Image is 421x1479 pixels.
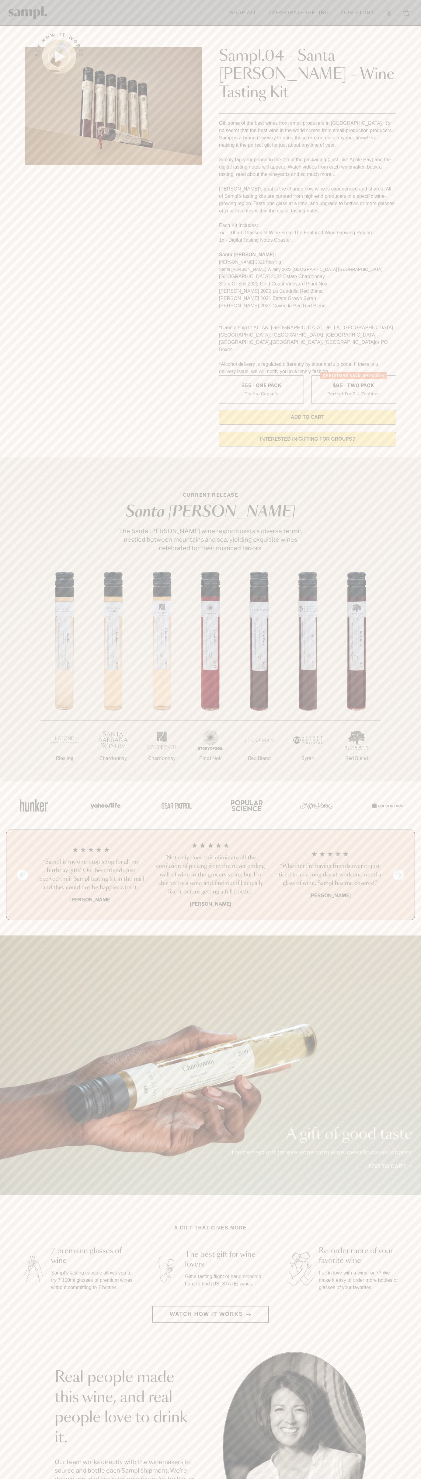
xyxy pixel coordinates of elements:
img: Artboard_1_c8cd28af-0030-4af1-819c-248e302c7f06_x450.png [16,792,52,819]
p: Gift a tasting flight of hand-selected, hard-to-find [US_STATE] wines. [185,1273,268,1288]
li: [PERSON_NAME] 2022 La Cuadrilla Red Blend [219,288,396,295]
div: Christmas SALE! Save 20% [320,372,387,379]
h2: A gift that gives more [174,1224,247,1232]
li: 3 / 4 [275,842,385,908]
p: Syrah [284,755,332,762]
li: 4 / 7 [186,572,235,781]
p: Chardonnay [137,755,186,762]
p: Red Blend [235,755,284,762]
li: 7 / 7 [332,572,381,781]
b: [PERSON_NAME] [309,893,351,898]
h3: “Whether I'm having friends over or just tired from a long day at work and need a glass of wine, ... [275,862,385,888]
h2: Real people made this wine, and real people love to drink it. [55,1368,198,1448]
h3: Re-order more of your favorite wine [319,1246,402,1266]
p: Fall in love with a wine, or 7? We make it easy to order more bottles or glasses of your favorites. [319,1269,402,1291]
h3: “Sampl is my one-stop shop for all my birthday gifts! Our best friends just received their Sampl ... [36,858,146,892]
p: Riesling [40,755,89,762]
p: Pinot Noir [186,755,235,762]
li: 2 / 7 [89,572,137,781]
b: [PERSON_NAME] [70,897,112,903]
li: [GEOGRAPHIC_DATA] 2022 Estate Chardonnay [219,273,396,280]
li: [PERSON_NAME] 2021 Cuvee le Bec Red Blend [219,302,396,309]
p: Red Blend [332,755,381,762]
h3: 7 premium glasses of wine [51,1246,134,1266]
div: Gift some of the best wines from small producers in [GEOGRAPHIC_DATA]. It’s no secret that the be... [219,120,396,375]
img: Artboard_6_04f9a106-072f-468a-bdd7-f11783b05722_x450.png [86,792,123,819]
span: Santa [PERSON_NAME] Winery 2022 [GEOGRAPHIC_DATA] [GEOGRAPHIC_DATA] [219,267,382,272]
p: Chardonnay [89,755,137,762]
strong: Santa [PERSON_NAME]: [219,252,276,257]
span: $95 - Two Pack [333,382,374,389]
small: Try the Capsule [245,390,278,397]
img: Artboard_7_5b34974b-f019-449e-91fb-745f8d0877ee_x450.png [369,792,405,819]
img: Artboard_5_7fdae55a-36fd-43f7-8bfd-f74a06a2878e_x450.png [157,792,193,819]
a: interested in gifting for groups? [219,432,396,446]
li: [PERSON_NAME] 2021 Estate Grown Syrah [219,295,396,302]
em: Santa [PERSON_NAME] [126,505,295,519]
li: 3 / 7 [137,572,186,781]
p: A gift of good taste [231,1127,412,1142]
h1: Sampl.04 - Santa [PERSON_NAME] - Wine Tasting Kit [219,47,396,102]
h3: “Not only does this eliminate all the confusion of picking from the never ending wall of wine in ... [156,854,266,896]
span: [GEOGRAPHIC_DATA], [GEOGRAPHIC_DATA] [271,340,375,345]
span: , [270,340,271,345]
li: 6 / 7 [284,572,332,781]
img: Sampl.04 - Santa Barbara - Wine Tasting Kit [25,47,202,165]
span: $55 - One Pack [242,382,282,389]
p: The perfect gift for everyone from wine lovers to casual sippers. [231,1148,412,1156]
button: Next slide [393,870,404,880]
a: Add to cart [368,1163,412,1171]
button: Previous slide [17,870,28,880]
button: Watch how it works [152,1306,269,1323]
li: 5 / 7 [235,572,284,781]
img: Artboard_4_28b4d326-c26e-48f9-9c80-911f17d6414e_x450.png [228,792,264,819]
li: 1 / 4 [36,842,146,908]
button: Add to Cart [219,410,396,425]
li: Story Of Soil 2022 Gold Coast Vineyard Pinot Noir [219,280,396,288]
b: [PERSON_NAME] [190,901,231,907]
li: 2 / 4 [156,842,266,908]
li: 1 / 7 [40,572,89,781]
p: CURRENT RELEASE [113,491,308,499]
p: The Santa [PERSON_NAME] wine region boasts a diverse terroir, nestled between mountains and sea, ... [113,527,308,552]
button: See how it works [42,40,76,74]
small: Perfect For 2-4 Tastings [327,390,380,397]
img: Artboard_3_0b291449-6e8c-4d07-b2c2-3f3601a19cd1_x450.png [298,792,335,819]
h3: The best gift for wine lovers [185,1250,268,1269]
p: Sampl's tasting capsule allows you to try 7 100ml glasses of premium wines without committing to ... [51,1269,134,1291]
span: [PERSON_NAME] 2022 Riesling [219,260,281,264]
